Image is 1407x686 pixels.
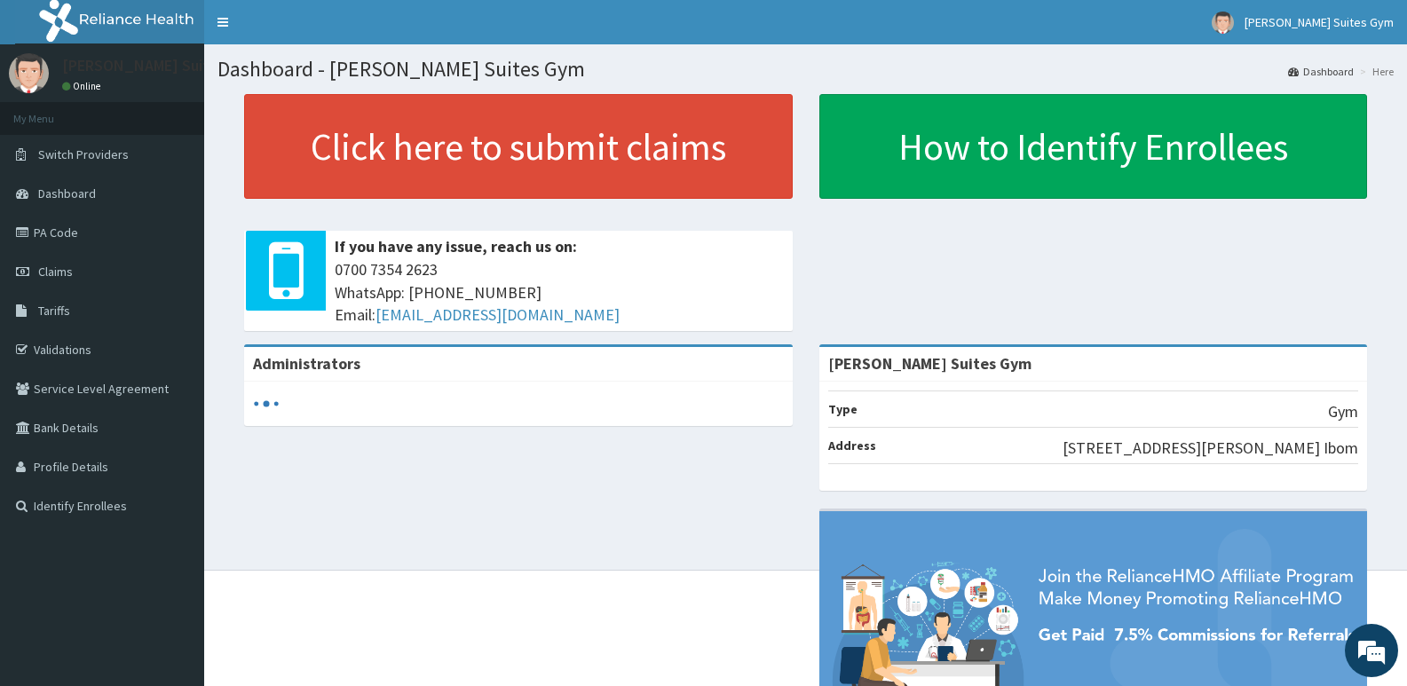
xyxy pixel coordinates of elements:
[1328,400,1358,423] p: Gym
[62,80,105,92] a: Online
[1245,14,1394,30] span: [PERSON_NAME] Suites Gym
[1288,64,1354,79] a: Dashboard
[828,438,876,453] b: Address
[38,185,96,201] span: Dashboard
[375,304,620,325] a: [EMAIL_ADDRESS][DOMAIN_NAME]
[253,390,280,417] svg: audio-loading
[335,236,577,256] b: If you have any issue, reach us on:
[819,94,1368,199] a: How to Identify Enrollees
[38,146,129,162] span: Switch Providers
[828,401,858,417] b: Type
[335,258,784,327] span: 0700 7354 2623 WhatsApp: [PHONE_NUMBER] Email:
[62,58,259,74] p: [PERSON_NAME] Suites Gym
[253,353,360,374] b: Administrators
[1063,437,1358,460] p: [STREET_ADDRESS][PERSON_NAME] Ibom
[9,53,49,93] img: User Image
[244,94,793,199] a: Click here to submit claims
[38,303,70,319] span: Tariffs
[1212,12,1234,34] img: User Image
[1356,64,1394,79] li: Here
[217,58,1394,81] h1: Dashboard - [PERSON_NAME] Suites Gym
[38,264,73,280] span: Claims
[828,353,1032,374] strong: [PERSON_NAME] Suites Gym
